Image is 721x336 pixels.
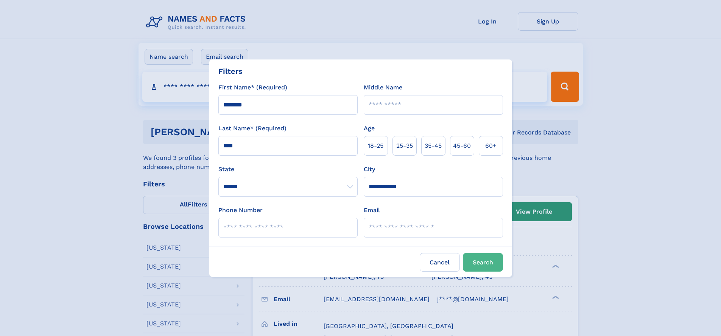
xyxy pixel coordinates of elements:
[420,253,460,272] label: Cancel
[364,83,402,92] label: Middle Name
[218,165,358,174] label: State
[453,141,471,150] span: 45‑60
[218,66,243,77] div: Filters
[485,141,497,150] span: 60+
[463,253,503,272] button: Search
[425,141,442,150] span: 35‑45
[218,206,263,215] label: Phone Number
[364,165,375,174] label: City
[218,124,287,133] label: Last Name* (Required)
[396,141,413,150] span: 25‑35
[368,141,383,150] span: 18‑25
[218,83,287,92] label: First Name* (Required)
[364,206,380,215] label: Email
[364,124,375,133] label: Age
